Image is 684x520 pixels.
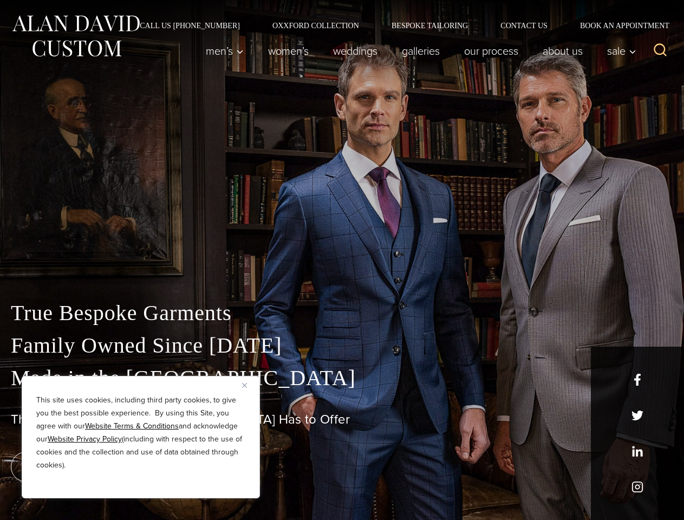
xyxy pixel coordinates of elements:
a: book an appointment [11,452,162,482]
img: Alan David Custom [11,12,141,60]
a: Website Privacy Policy [48,433,122,445]
button: View Search Form [647,38,673,64]
a: Our Process [452,40,531,62]
a: Galleries [390,40,452,62]
a: About Us [531,40,595,62]
a: weddings [321,40,390,62]
p: This site uses cookies, including third party cookies, to give you the best possible experience. ... [36,394,245,472]
a: Website Terms & Conditions [85,420,179,432]
h1: The Best Custom Suits [GEOGRAPHIC_DATA] Has to Offer [11,412,673,427]
a: Oxxford Collection [256,22,375,29]
nav: Secondary Navigation [123,22,673,29]
a: Book an Appointment [564,22,673,29]
p: True Bespoke Garments Family Owned Since [DATE] Made in the [GEOGRAPHIC_DATA] [11,297,673,394]
nav: Primary Navigation [194,40,642,62]
span: Sale [607,45,636,56]
a: Call Us [PHONE_NUMBER] [123,22,256,29]
button: Close [242,379,255,392]
a: Contact Us [484,22,564,29]
img: Close [242,383,247,388]
a: Women’s [256,40,321,62]
span: Men’s [206,45,244,56]
a: Bespoke Tailoring [375,22,484,29]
